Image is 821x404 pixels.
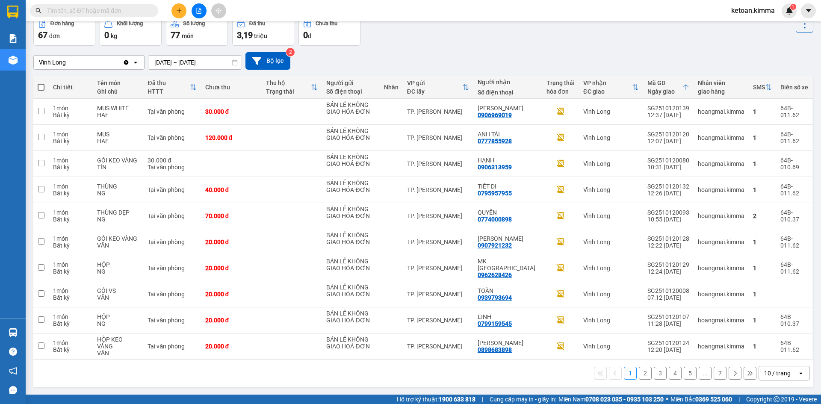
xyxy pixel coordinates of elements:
span: | [482,395,483,404]
div: SG2510120124 [647,339,689,346]
div: BÁN LẺ KHÔNG GIAO HOÁ ĐƠN [326,336,375,350]
div: HTTT [148,88,189,95]
div: 64B-011.62 [780,261,808,275]
div: 1 món [53,105,89,112]
div: Vĩnh Long [39,58,66,67]
button: Bộ lọc [245,52,290,70]
div: THANH SANG [478,235,538,242]
div: TP. [PERSON_NAME] [407,212,469,219]
div: VĂN [97,242,139,249]
div: 10:31 [DATE] [647,164,689,171]
div: Vĩnh Long [583,134,639,141]
div: 1 [753,186,772,193]
img: solution-icon [9,34,18,43]
button: plus [171,3,186,18]
button: Đơn hàng67đơn [33,15,95,46]
div: Số điện thoại [326,88,375,95]
div: ĐC giao [583,88,632,95]
th: Toggle SortBy [579,76,643,99]
div: Bất kỳ [53,320,89,327]
div: 12:24 [DATE] [647,268,689,275]
div: SG2510120129 [647,261,689,268]
div: 0906313959 [478,164,512,171]
span: triệu [254,32,267,39]
sup: 1 [790,4,796,10]
div: hoangmai.kimma [698,186,744,193]
div: HỘP KEO VÀNG [97,336,139,350]
div: Tại văn phòng [148,265,196,271]
div: Bất kỳ [53,346,89,353]
div: Tại văn phòng [148,291,196,298]
div: 1 món [53,209,89,216]
div: 1 món [53,339,89,346]
div: Vĩnh Long [583,239,639,245]
button: aim [211,3,226,18]
span: 67 [38,30,47,40]
div: 10 / trang [764,369,791,377]
div: hoangmai.kimma [698,212,744,219]
div: 1 [753,343,772,350]
div: 20.000 đ [205,239,257,245]
div: 0795957955 [478,190,512,197]
div: TP. [PERSON_NAME] [407,317,469,324]
div: 0777855928 [478,138,512,144]
div: 1 [753,134,772,141]
div: 20.000 đ [205,317,257,324]
div: 1 món [53,131,89,138]
div: hoangmai.kimma [698,343,744,350]
div: THÙNG [97,183,139,190]
div: Biển số xe [780,84,808,91]
span: món [182,32,194,39]
div: 64B-010.69 [780,157,808,171]
span: caret-down [805,7,812,15]
div: 20.000 đ [205,291,257,298]
button: 3 [654,367,667,380]
div: Bất kỳ [53,112,89,118]
div: Đã thu [148,80,189,86]
div: 64B-011.62 [780,235,808,249]
div: 0906969019 [478,112,512,118]
div: HỘP [97,313,139,320]
div: 20.000 đ [205,343,257,350]
div: 12:37 [DATE] [647,112,689,118]
span: file-add [196,8,202,14]
button: file-add [192,3,207,18]
button: 1 [624,367,637,380]
button: 7 [714,367,726,380]
div: 64B-011.62 [780,105,808,118]
th: Toggle SortBy [143,76,201,99]
div: VP nhận [583,80,632,86]
div: Bất kỳ [53,164,89,171]
img: warehouse-icon [9,56,18,65]
div: Chi tiết [53,84,89,91]
img: logo-vxr [7,6,18,18]
div: QUYỀN [478,209,538,216]
span: ketoan.kimma [724,5,782,16]
button: Chưa thu0đ [298,15,360,46]
span: Hỗ trợ kỹ thuật: [397,395,475,404]
div: hoangmai.kimma [698,291,744,298]
div: Khối lượng [117,21,143,27]
div: Vĩnh Long [583,212,639,219]
div: Vĩnh Long [583,291,639,298]
div: 12:20 [DATE] [647,346,689,353]
div: Bất kỳ [53,294,89,301]
div: Vĩnh Long [583,317,639,324]
div: TP. [PERSON_NAME] [407,186,469,193]
div: Người gửi [326,80,375,86]
div: TP. [PERSON_NAME] [407,239,469,245]
div: VP gửi [407,80,462,86]
span: plus [176,8,182,14]
div: 1 [753,108,772,115]
div: SG2510120080 [647,157,689,164]
div: NG [97,190,139,197]
div: 1 [753,265,772,271]
span: 0 [303,30,308,40]
div: MUS WHITE [97,105,139,112]
span: 3,19 [237,30,253,40]
span: message [9,386,17,394]
div: Vĩnh Long [583,343,639,350]
th: Toggle SortBy [749,76,776,99]
button: Đã thu3,19 triệu [232,15,294,46]
div: Số lượng [183,21,205,27]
